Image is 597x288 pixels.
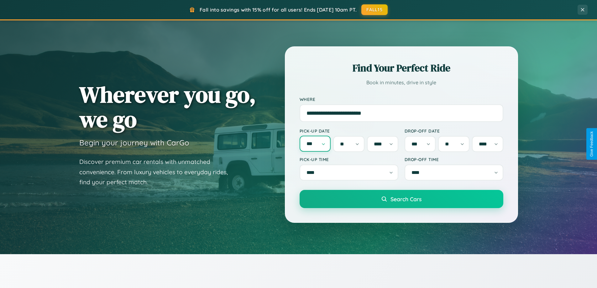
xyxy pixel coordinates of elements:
[200,7,357,13] span: Fall into savings with 15% off for all users! Ends [DATE] 10am PT.
[300,190,503,208] button: Search Cars
[79,157,236,187] p: Discover premium car rentals with unmatched convenience. From luxury vehicles to everyday rides, ...
[405,157,503,162] label: Drop-off Time
[390,196,422,202] span: Search Cars
[300,61,503,75] h2: Find Your Perfect Ride
[405,128,503,134] label: Drop-off Date
[300,97,503,102] label: Where
[300,78,503,87] p: Book in minutes, drive in style
[300,157,398,162] label: Pick-up Time
[589,131,594,157] div: Give Feedback
[300,128,398,134] label: Pick-up Date
[361,4,388,15] button: FALL15
[79,82,256,132] h1: Wherever you go, we go
[79,138,189,147] h3: Begin your journey with CarGo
